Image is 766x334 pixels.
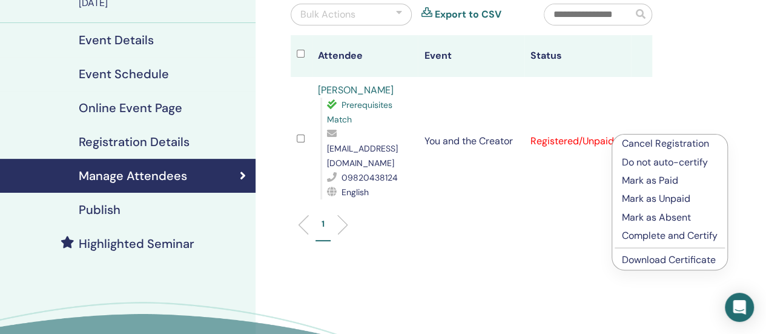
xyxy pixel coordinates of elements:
[342,187,369,198] span: English
[622,192,718,206] p: Mark as Unpaid
[327,99,392,125] span: Prerequisites Match
[79,101,182,115] h4: Online Event Page
[622,229,718,243] p: Complete and Certify
[327,143,398,169] span: [EMAIL_ADDRESS][DOMAIN_NAME]
[318,84,394,96] a: [PERSON_NAME]
[79,135,190,149] h4: Registration Details
[725,293,754,322] div: Open Intercom Messenger
[622,136,718,151] p: Cancel Registration
[418,35,524,77] th: Event
[79,202,121,217] h4: Publish
[322,218,325,230] p: 1
[79,236,194,251] h4: Highlighted Seminar
[312,35,418,77] th: Attendee
[622,155,718,170] p: Do not auto-certify
[622,210,718,225] p: Mark as Absent
[79,33,154,47] h4: Event Details
[622,253,716,266] a: Download Certificate
[435,7,501,22] a: Export to CSV
[622,173,718,188] p: Mark as Paid
[300,7,355,22] div: Bulk Actions
[342,172,398,183] span: 09820438124
[79,67,169,81] h4: Event Schedule
[79,169,187,183] h4: Manage Attendees
[524,35,631,77] th: Status
[418,77,524,205] td: You and the Creator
